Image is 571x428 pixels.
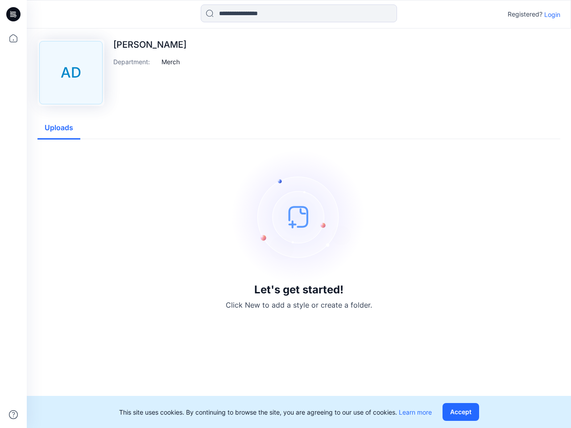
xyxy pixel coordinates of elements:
[232,150,366,284] img: empty-state-image.svg
[113,39,186,50] p: [PERSON_NAME]
[508,9,542,20] p: Registered?
[226,300,372,310] p: Click New to add a style or create a folder.
[544,10,560,19] p: Login
[161,57,180,66] p: Merch
[37,117,80,140] button: Uploads
[254,284,343,296] h3: Let's get started!
[443,403,479,421] button: Accept
[119,407,432,417] p: This site uses cookies. By continuing to browse the site, you are agreeing to our use of cookies.
[399,408,432,416] a: Learn more
[39,41,103,104] div: AD
[113,57,158,66] p: Department :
